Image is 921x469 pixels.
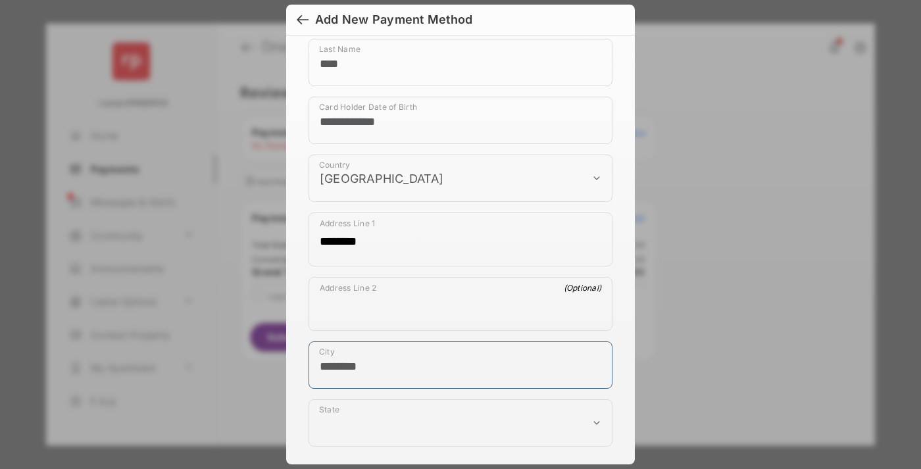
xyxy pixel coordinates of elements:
[309,341,612,389] div: payment_method_screening[postal_addresses][locality]
[315,12,472,27] div: Add New Payment Method
[309,155,612,202] div: payment_method_screening[postal_addresses][country]
[309,277,612,331] div: payment_method_screening[postal_addresses][addressLine2]
[309,399,612,447] div: payment_method_screening[postal_addresses][administrativeArea]
[309,212,612,266] div: payment_method_screening[postal_addresses][addressLine1]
